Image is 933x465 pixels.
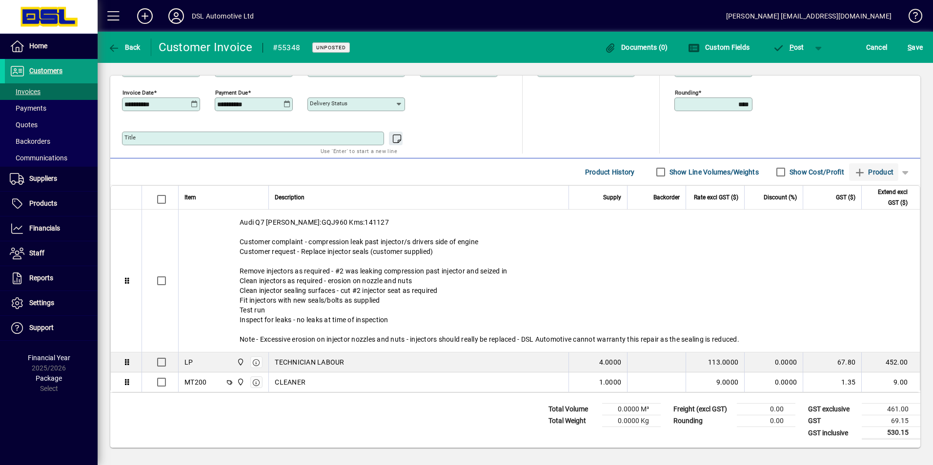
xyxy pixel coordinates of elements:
td: 9.00 [861,372,920,392]
td: 0.00 [737,404,795,415]
div: 9.0000 [692,377,738,387]
span: Package [36,374,62,382]
td: GST [803,415,862,427]
span: Description [275,192,304,203]
span: Staff [29,249,44,257]
td: 0.0000 [744,352,803,372]
span: Invoices [10,88,41,96]
span: Products [29,199,57,207]
a: Quotes [5,116,98,133]
td: 461.00 [862,404,920,415]
td: Rounding [669,415,737,427]
span: Suppliers [29,174,57,182]
mat-label: Payment due [215,89,248,96]
a: Products [5,192,98,216]
div: MT200 [184,377,206,387]
div: Customer Invoice [159,39,253,55]
label: Show Cost/Profit [788,167,844,177]
span: Back [108,43,141,51]
a: Invoices [5,83,98,100]
span: Financials [29,224,60,232]
span: Supply [603,192,621,203]
td: Total Volume [544,404,602,415]
span: Unposted [316,44,346,51]
a: Support [5,316,98,340]
span: 1.0000 [599,377,622,387]
a: Payments [5,100,98,116]
a: Knowledge Base [901,2,921,34]
span: TECHNICIAN LABOUR [275,357,344,367]
span: Cancel [866,39,888,55]
span: GST ($) [836,192,855,203]
span: Payments [10,104,46,112]
span: Backorder [653,192,680,203]
span: Central [234,357,245,368]
app-page-header-button: Back [98,39,151,56]
div: LP [184,357,193,367]
span: Product [854,164,893,180]
a: Settings [5,291,98,315]
td: 0.0000 [744,372,803,392]
span: S [908,43,912,51]
span: CLEANER [275,377,305,387]
button: Product History [581,163,639,181]
span: Financial Year [28,354,70,362]
mat-label: Invoice date [122,89,154,96]
td: Freight (excl GST) [669,404,737,415]
a: Reports [5,266,98,291]
td: 0.00 [737,415,795,427]
td: 69.15 [862,415,920,427]
td: 0.0000 Kg [602,415,661,427]
a: Suppliers [5,167,98,191]
span: Product History [585,164,635,180]
label: Show Line Volumes/Weights [668,167,759,177]
span: Communications [10,154,67,162]
button: Save [905,39,925,56]
button: Product [849,163,898,181]
a: Backorders [5,133,98,150]
button: Documents (0) [602,39,670,56]
button: Cancel [864,39,890,56]
a: Home [5,34,98,58]
td: 1.35 [803,372,861,392]
td: GST inclusive [803,427,862,439]
span: Item [184,192,196,203]
button: Profile [161,7,192,25]
span: Discount (%) [764,192,797,203]
span: Custom Fields [688,43,750,51]
span: Backorders [10,137,50,145]
span: Settings [29,299,54,307]
span: ave [908,39,923,55]
td: 67.80 [803,352,861,372]
mat-label: Delivery status [310,100,347,107]
span: Reports [29,274,53,282]
button: Custom Fields [686,39,752,56]
button: Add [129,7,161,25]
button: Post [768,39,809,56]
td: 530.15 [862,427,920,439]
td: Total Weight [544,415,602,427]
span: Rate excl GST ($) [694,192,738,203]
div: DSL Automotive Ltd [192,8,254,24]
mat-label: Rounding [675,89,698,96]
td: GST exclusive [803,404,862,415]
span: 4.0000 [599,357,622,367]
td: 452.00 [861,352,920,372]
span: Quotes [10,121,38,129]
div: Audi Q7 [PERSON_NAME]:GQJ960 Kms:141127 Customer complaint - compression leak past injector/s dri... [179,210,920,352]
a: Staff [5,241,98,266]
span: Documents (0) [605,43,668,51]
span: ost [772,43,804,51]
span: Central [234,377,245,387]
div: #55348 [273,40,301,56]
span: P [790,43,794,51]
span: Home [29,42,47,50]
div: 113.0000 [692,357,738,367]
td: 0.0000 M³ [602,404,661,415]
span: Support [29,324,54,331]
a: Communications [5,150,98,166]
button: Back [105,39,143,56]
div: [PERSON_NAME] [EMAIL_ADDRESS][DOMAIN_NAME] [726,8,892,24]
span: Extend excl GST ($) [868,187,908,208]
a: Financials [5,216,98,241]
